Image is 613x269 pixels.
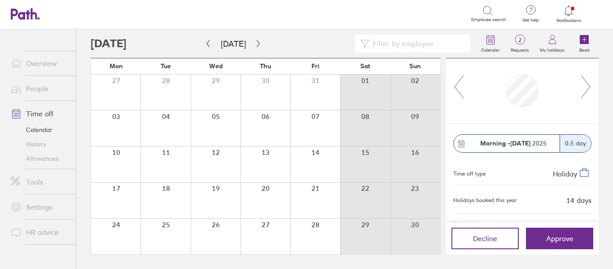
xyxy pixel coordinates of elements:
span: Employee search [471,17,506,22]
a: Notifications [554,4,583,23]
span: [DATE] [568,221,591,229]
a: Settings [4,198,76,216]
span: Wed [209,62,223,70]
span: Get help [516,18,545,23]
label: Requests [505,45,534,53]
span: Tue [161,62,171,70]
span: 2025 [480,140,547,147]
div: 14 days [566,196,591,204]
a: History [4,137,76,151]
span: Sun [409,62,421,70]
a: Tools [4,173,76,191]
a: My holidays [534,29,570,58]
label: My holidays [534,45,570,53]
strong: [DATE] [510,139,530,147]
div: Holidays booked this year [453,197,517,203]
strong: Morning - [480,139,510,147]
a: Time off [4,105,76,123]
a: 2Requests [505,29,534,58]
span: Decline [473,234,497,243]
label: Calendar [476,45,505,53]
label: Book [574,45,595,53]
a: Book [570,29,599,58]
a: Overview [4,54,76,72]
span: 2 [505,36,534,44]
a: Calendar [476,29,505,58]
span: Fri [311,62,320,70]
span: Thu [260,62,271,70]
span: Sat [360,62,370,70]
button: Decline [451,228,519,249]
span: Submitted on [453,221,486,229]
input: Filter by employee [369,35,465,52]
div: Time off type [453,167,486,178]
span: Mon [109,62,123,70]
span: Notifications [554,18,583,23]
a: Allowances [4,151,76,166]
button: Approve [526,228,593,249]
div: Search [101,9,123,18]
a: People [4,79,76,97]
a: HR advice [4,223,76,241]
span: Approve [546,234,574,243]
span: Holiday [553,169,577,178]
a: Calendar [4,123,76,137]
div: 0.5 day [560,135,591,152]
button: [DATE] [214,36,253,51]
